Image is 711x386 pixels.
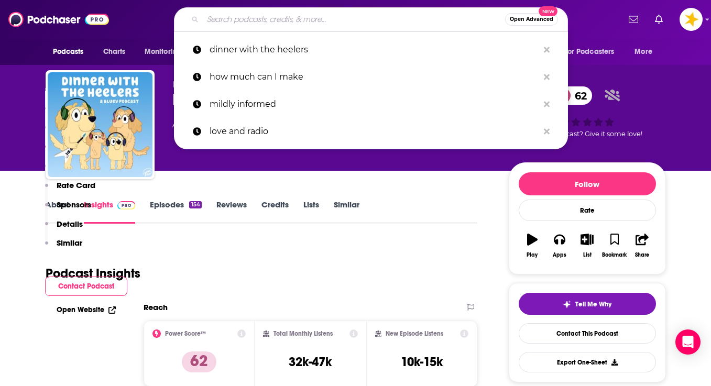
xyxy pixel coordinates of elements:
[680,8,703,31] span: Logged in as Spreaker_Prime
[519,227,546,264] button: Play
[519,200,656,221] div: Rate
[519,352,656,372] button: Export One-Sheet
[651,10,667,28] a: Show notifications dropdown
[103,45,126,59] span: Charts
[575,300,611,308] span: Tell Me Why
[45,219,83,238] button: Details
[150,200,201,224] a: Episodes154
[546,227,573,264] button: Apps
[145,45,182,59] span: Monitoring
[174,7,568,31] div: Search podcasts, credits, & more...
[519,293,656,315] button: tell me why sparkleTell Me Why
[210,36,539,63] p: dinner with the heelers
[601,227,628,264] button: Bookmark
[635,252,649,258] div: Share
[182,351,216,372] p: 62
[539,6,557,16] span: New
[303,200,319,224] a: Lists
[165,330,206,337] h2: Power Score™
[45,238,82,257] button: Similar
[57,238,82,248] p: Similar
[48,72,152,177] img: Dinner with the Heelers - A Bluey Podcast
[261,200,289,224] a: Credits
[510,17,553,22] span: Open Advanced
[557,42,630,62] button: open menu
[172,80,359,90] span: Dinner with the Heelers - A Bluey Podcast
[57,200,91,209] p: Sponsors
[210,118,539,145] p: love and radio
[57,305,116,314] a: Open Website
[289,354,332,370] h3: 32k-47k
[216,200,247,224] a: Reviews
[564,45,615,59] span: For Podcasters
[554,86,592,105] a: 62
[57,219,83,229] p: Details
[509,80,666,145] div: 62Good podcast? Give it some love!
[172,118,355,131] div: A weekly podcast
[675,329,701,355] div: Open Intercom Messenger
[53,45,84,59] span: Podcasts
[274,330,333,337] h2: Total Monthly Listens
[680,8,703,31] img: User Profile
[96,42,132,62] a: Charts
[563,300,571,308] img: tell me why sparkle
[8,9,109,29] img: Podchaser - Follow, Share and Rate Podcasts
[144,302,168,312] h2: Reach
[46,42,97,62] button: open menu
[174,63,568,91] a: how much can I make
[174,118,568,145] a: love and radio
[602,252,627,258] div: Bookmark
[564,86,592,105] span: 62
[401,354,443,370] h3: 10k-15k
[519,172,656,195] button: Follow
[573,227,600,264] button: List
[189,201,201,208] div: 154
[210,63,539,91] p: how much can I make
[174,91,568,118] a: mildly informed
[680,8,703,31] button: Show profile menu
[45,277,127,296] button: Contact Podcast
[532,130,642,138] span: Good podcast? Give it some love!
[583,252,592,258] div: List
[174,36,568,63] a: dinner with the heelers
[625,10,642,28] a: Show notifications dropdown
[635,45,652,59] span: More
[45,200,91,219] button: Sponsors
[553,252,566,258] div: Apps
[527,252,538,258] div: Play
[386,330,443,337] h2: New Episode Listens
[334,200,359,224] a: Similar
[628,227,655,264] button: Share
[203,11,505,28] input: Search podcasts, credits, & more...
[627,42,665,62] button: open menu
[210,91,539,118] p: mildly informed
[519,323,656,344] a: Contact This Podcast
[137,42,195,62] button: open menu
[505,13,558,26] button: Open AdvancedNew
